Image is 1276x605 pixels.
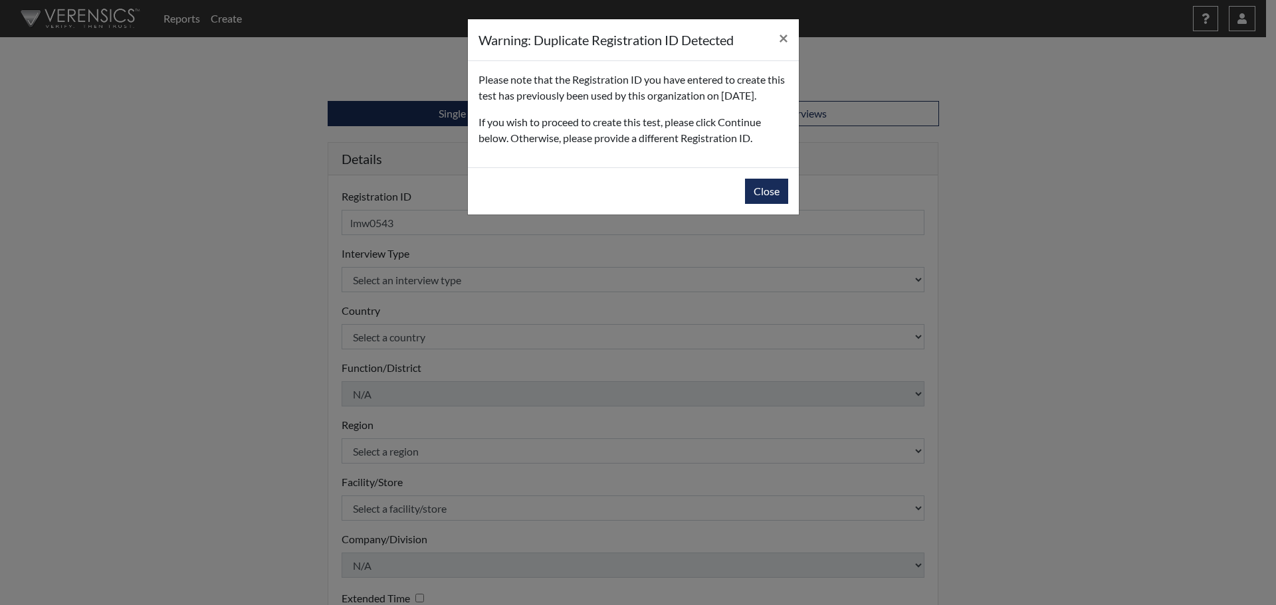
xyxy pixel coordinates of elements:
p: Please note that the Registration ID you have entered to create this test has previously been use... [478,72,788,104]
span: × [779,28,788,47]
h5: Warning: Duplicate Registration ID Detected [478,30,734,50]
button: Close [745,179,788,204]
p: If you wish to proceed to create this test, please click Continue below. Otherwise, please provid... [478,114,788,146]
button: Close [768,19,799,56]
